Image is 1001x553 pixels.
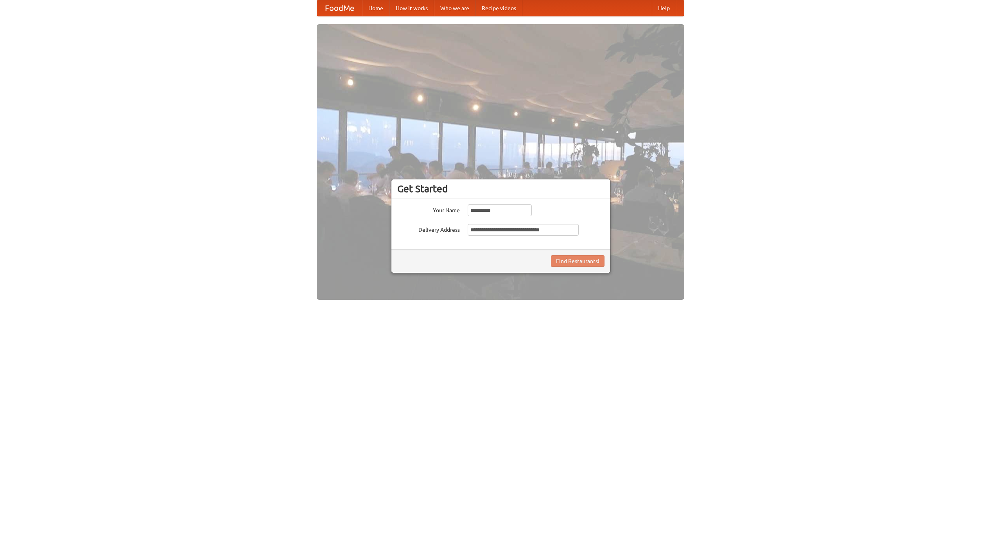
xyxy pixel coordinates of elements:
button: Find Restaurants! [551,255,605,267]
a: How it works [389,0,434,16]
a: Who we are [434,0,475,16]
label: Your Name [397,204,460,214]
a: Home [362,0,389,16]
a: FoodMe [317,0,362,16]
h3: Get Started [397,183,605,195]
a: Help [652,0,676,16]
label: Delivery Address [397,224,460,234]
a: Recipe videos [475,0,522,16]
